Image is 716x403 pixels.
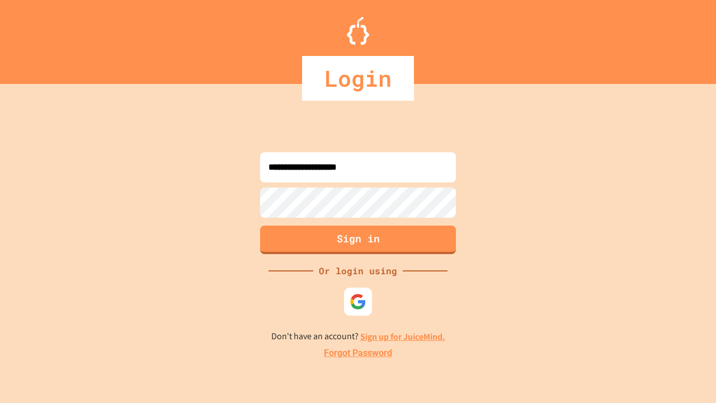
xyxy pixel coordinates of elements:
a: Forgot Password [324,346,392,360]
p: Don't have an account? [271,330,445,344]
img: Logo.svg [347,17,369,45]
a: Sign up for JuiceMind. [360,331,445,343]
button: Sign in [260,226,456,254]
img: google-icon.svg [350,293,366,310]
div: Login [302,56,414,101]
div: Or login using [313,264,403,278]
